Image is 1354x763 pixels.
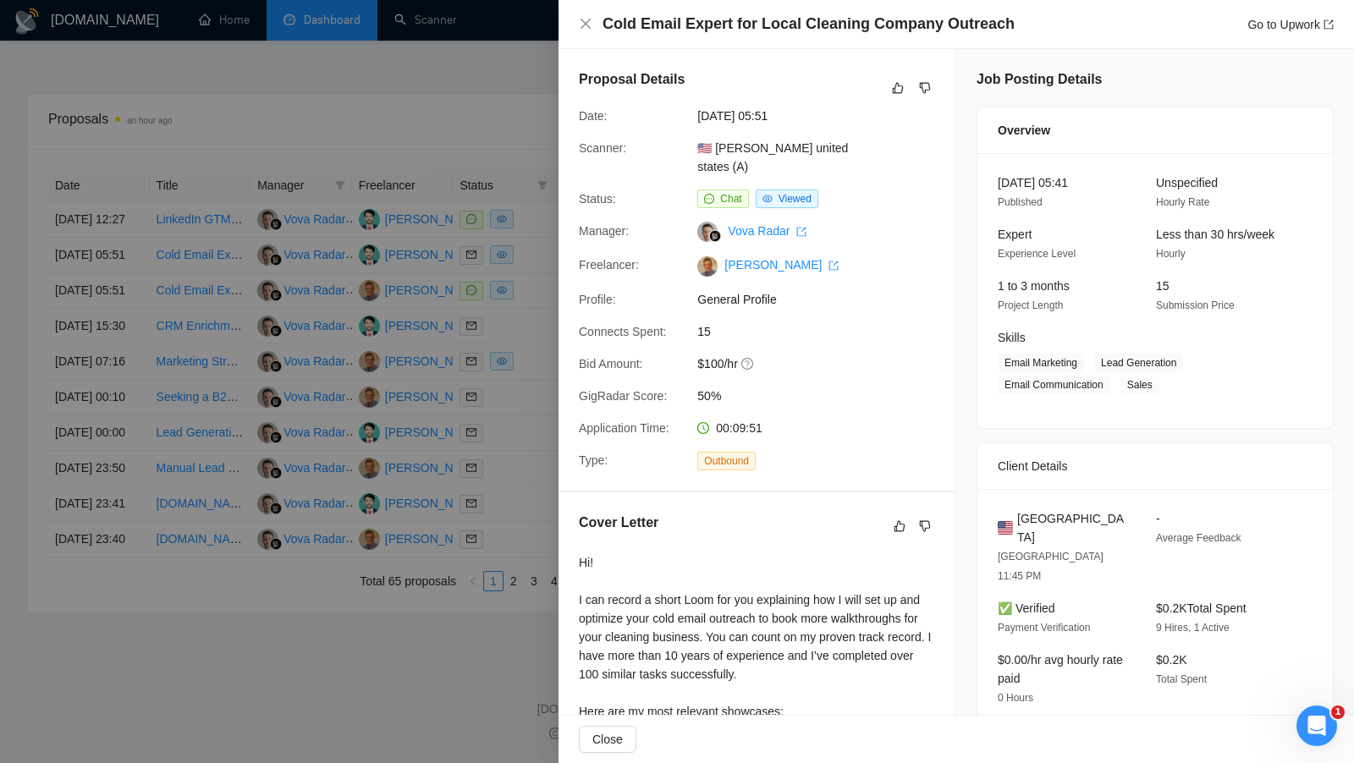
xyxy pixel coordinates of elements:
[697,141,848,173] a: 🇺🇸 [PERSON_NAME] united states (A)
[828,261,839,271] span: export
[998,622,1090,634] span: Payment Verification
[889,516,910,536] button: like
[1156,673,1207,685] span: Total Spent
[579,453,608,467] span: Type:
[919,81,931,95] span: dislike
[1156,601,1247,615] span: $0.2K Total Spent
[1156,653,1187,667] span: $0.2K
[796,227,806,237] span: export
[724,258,839,272] a: [PERSON_NAME] export
[998,228,1032,241] span: Expert
[579,69,685,90] h5: Proposal Details
[919,519,931,533] span: dislike
[709,230,721,242] img: gigradar-bm.png
[998,196,1043,208] span: Published
[603,14,1015,35] h4: Cold Email Expert for Local Cleaning Company Outreach
[697,387,951,405] span: 50%
[888,78,908,98] button: like
[1156,299,1235,311] span: Submission Price
[977,69,1102,90] h5: Job Posting Details
[728,224,806,238] a: Vova Radar export
[579,224,629,238] span: Manager:
[998,176,1068,189] span: [DATE] 05:41
[1094,354,1183,372] span: Lead Generation
[998,376,1110,394] span: Email Communication
[998,443,1313,489] div: Client Details
[1296,705,1337,746] iframe: Intercom live chat
[1156,512,1160,525] span: -
[704,194,714,204] span: message
[579,421,669,435] span: Application Time:
[1156,279,1170,293] span: 15
[1156,196,1209,208] span: Hourly Rate
[741,357,755,371] span: question-circle
[697,354,951,373] span: $100/hr
[579,325,667,338] span: Connects Spent:
[579,192,616,206] span: Status:
[579,513,658,533] h5: Cover Letter
[697,107,951,125] span: [DATE] 05:51
[697,322,951,341] span: 15
[579,726,636,753] button: Close
[697,422,709,434] span: clock-circle
[697,290,951,309] span: General Profile
[915,516,935,536] button: dislike
[998,248,1076,260] span: Experience Level
[892,81,904,95] span: like
[998,121,1050,140] span: Overview
[998,692,1033,704] span: 0 Hours
[579,258,639,272] span: Freelancer:
[1120,376,1159,394] span: Sales
[697,256,718,277] img: c1cg8UpLHf-UlWaObmzqfpQt24Xa_1Qu10C60FTMoMCyHQd4Wb8jLW7n6ET5gBWZPC
[779,193,812,205] span: Viewed
[716,421,762,435] span: 00:09:51
[1156,176,1218,189] span: Unspecified
[1331,705,1345,719] span: 1
[998,551,1104,582] span: [GEOGRAPHIC_DATA] 11:45 PM
[998,299,1063,311] span: Project Length
[579,141,626,155] span: Scanner:
[998,354,1084,372] span: Email Marketing
[1017,509,1129,546] span: [GEOGRAPHIC_DATA]
[579,17,592,31] button: Close
[579,357,643,371] span: Bid Amount:
[1156,532,1241,544] span: Average Feedback
[1324,19,1334,30] span: export
[998,519,1013,537] img: 🇺🇸
[998,279,1070,293] span: 1 to 3 months
[1156,622,1230,634] span: 9 Hires, 1 Active
[1247,18,1334,31] a: Go to Upworkexport
[579,389,667,403] span: GigRadar Score:
[998,653,1123,685] span: $0.00/hr avg hourly rate paid
[1156,228,1274,241] span: Less than 30 hrs/week
[579,109,607,123] span: Date:
[579,293,616,306] span: Profile:
[720,193,741,205] span: Chat
[762,194,773,204] span: eye
[998,601,1055,615] span: ✅ Verified
[697,452,756,470] span: Outbound
[579,17,592,30] span: close
[998,331,1026,344] span: Skills
[894,519,905,533] span: like
[1156,248,1186,260] span: Hourly
[915,78,935,98] button: dislike
[592,730,623,749] span: Close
